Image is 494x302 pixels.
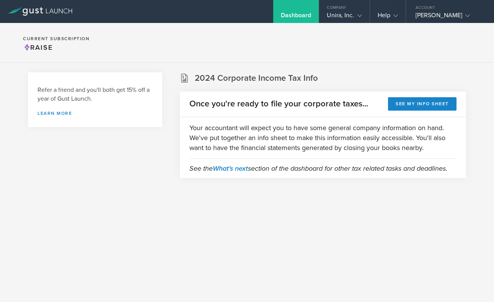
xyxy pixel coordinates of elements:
[378,11,398,23] div: Help
[281,11,311,23] div: Dashboard
[416,11,481,23] div: [PERSON_NAME]
[327,11,362,23] div: Unira, Inc.
[456,265,494,302] iframe: Chat Widget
